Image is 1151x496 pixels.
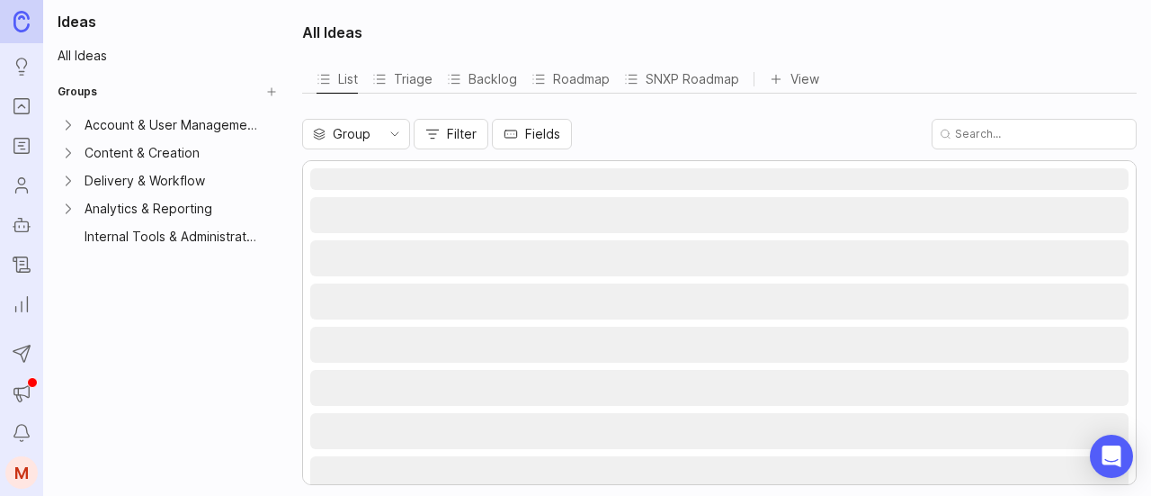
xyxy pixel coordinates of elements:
button: Send to Autopilot [5,338,38,370]
a: Ideas [5,50,38,83]
a: Roadmaps [5,130,38,162]
div: Delivery & Workflow [85,171,258,191]
a: Autopilot [5,209,38,241]
a: Expand Content & CreationContent & CreationGroup settings [50,140,284,166]
button: Expand Account & User Management [59,116,77,134]
button: View [769,67,819,92]
div: SNXP Roadmap [624,67,739,92]
a: Expand Analytics & ReportingAnalytics & ReportingGroup settings [50,195,284,221]
h2: Groups [58,83,97,101]
div: Expand Account & User ManagementAccount & User ManagementGroup settings [50,112,284,139]
button: Backlog [447,65,517,93]
button: Roadmap [531,65,610,93]
a: Users [5,169,38,202]
h2: All Ideas [302,22,362,43]
button: Filter [414,119,488,149]
span: Group [333,124,370,144]
h1: Ideas [50,11,284,32]
input: Search... [955,126,1129,142]
button: Triage [372,65,433,93]
a: Internal Tools & AdministrationGroup settings [50,223,284,249]
img: Canny Home [13,11,30,32]
button: Expand Analytics & Reporting [59,200,77,218]
div: Open Intercom Messenger [1090,435,1133,478]
button: Fields [492,119,572,149]
button: Expand Delivery & Workflow [59,172,77,190]
div: Expand Analytics & ReportingAnalytics & ReportingGroup settings [50,195,284,222]
div: toggle menu [302,119,410,149]
div: Internal Tools & Administration [85,227,258,247]
a: All Ideas [50,43,284,68]
button: List [317,65,358,93]
div: Content & Creation [85,143,258,163]
div: Expand Content & CreationContent & CreationGroup settings [50,140,284,167]
button: Notifications [5,417,38,449]
button: M [5,456,38,489]
button: Expand Content & Creation [59,144,77,162]
div: Roadmap [531,67,610,92]
button: Create Group [259,79,284,104]
svg: toggle icon [380,127,409,141]
div: Account & User Management [85,115,258,135]
div: List [317,67,358,92]
span: Filter [447,125,477,143]
a: Expand Delivery & WorkflowDelivery & WorkflowGroup settings [50,167,284,194]
div: Internal Tools & AdministrationGroup settings [50,223,284,250]
a: Reporting [5,288,38,320]
span: Fields [525,125,560,143]
div: Analytics & Reporting [85,199,258,219]
div: Backlog [447,67,517,92]
div: Triage [372,67,433,92]
div: Expand Delivery & WorkflowDelivery & WorkflowGroup settings [50,167,284,194]
button: SNXP Roadmap [624,65,739,93]
a: Portal [5,90,38,122]
button: Announcements [5,377,38,410]
a: Expand Account & User ManagementAccount & User ManagementGroup settings [50,112,284,138]
a: Changelog [5,248,38,281]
